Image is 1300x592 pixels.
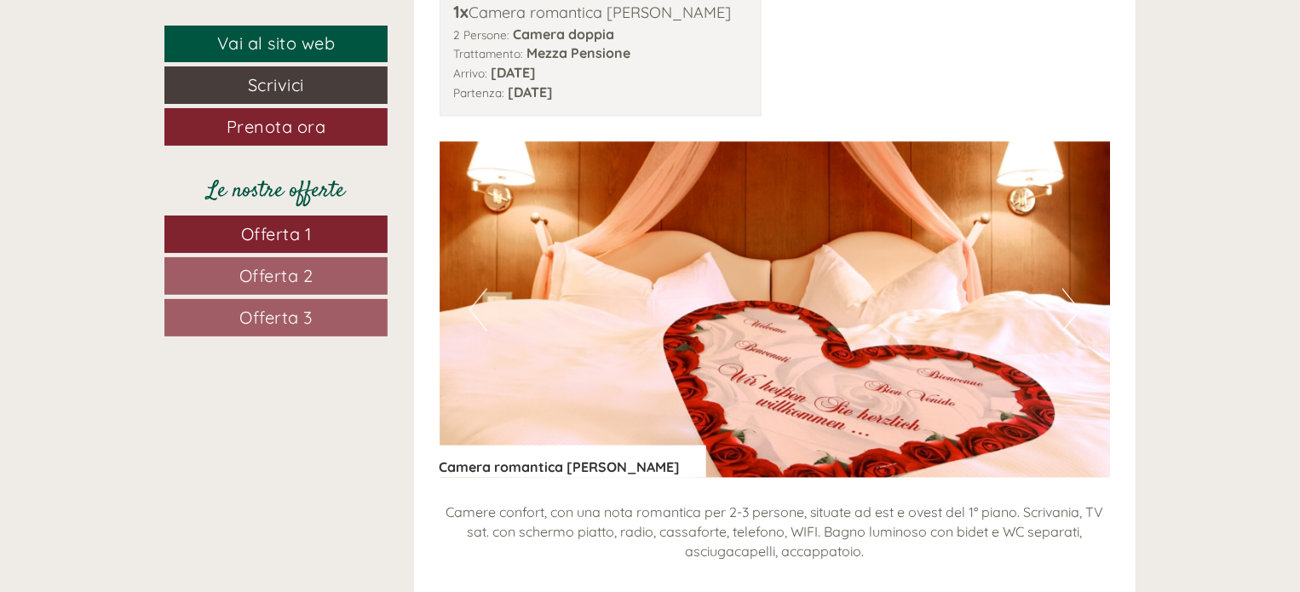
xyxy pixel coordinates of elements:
div: mercoledì [288,13,384,42]
button: Next [1062,289,1080,331]
span: Offerta 2 [239,265,313,286]
small: Trattamento: [454,46,524,60]
b: Mezza Pensione [527,44,631,61]
b: [DATE] [492,64,537,81]
a: Scrivici [164,66,388,104]
div: Hotel Weisses Lamm [26,49,269,63]
b: Camera doppia [514,26,615,43]
button: Invia [579,441,672,479]
small: 2 Persone: [454,27,510,42]
div: Le nostre offerte [164,175,388,207]
p: Camere confort, con una nota romantica per 2-3 persone, situate ad est e ovest del 1° piano. Scri... [440,503,1111,562]
img: image [440,142,1111,478]
small: 17:59 [26,83,269,95]
span: Offerta 3 [239,307,313,328]
div: Buon giorno, come possiamo aiutarla? [13,46,278,98]
small: Partenza: [454,85,505,100]
small: Arrivo: [454,66,488,80]
a: Prenota ora [164,108,388,146]
b: 1x [454,1,469,22]
b: [DATE] [509,83,554,101]
span: Offerta 1 [241,223,312,244]
div: Camera romantica [PERSON_NAME] [440,445,706,478]
button: Previous [469,289,487,331]
a: Vai al sito web [164,26,388,62]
